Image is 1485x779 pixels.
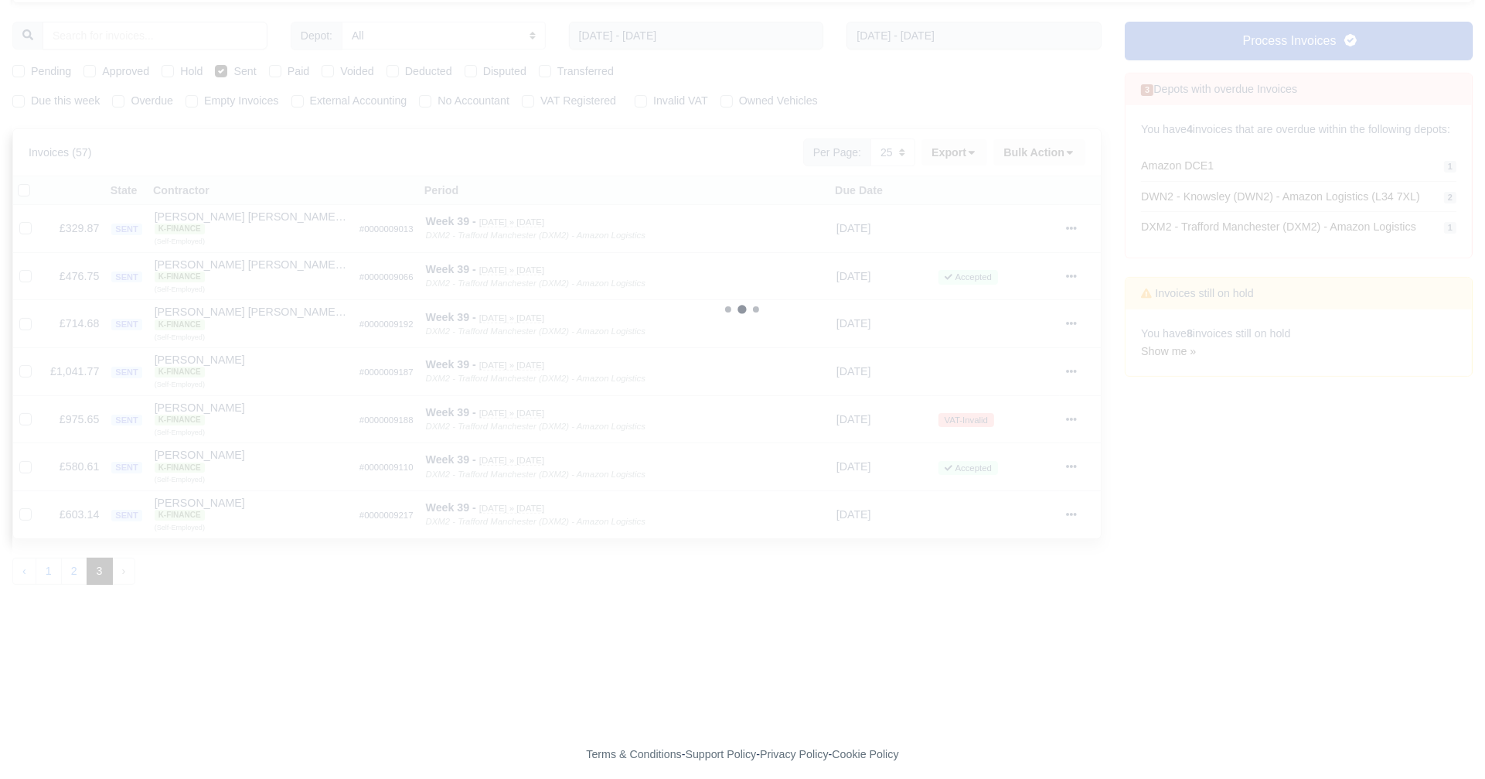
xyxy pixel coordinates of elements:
div: - - - [302,746,1184,764]
a: Support Policy [686,748,757,760]
a: Cookie Policy [832,748,898,760]
iframe: Chat Widget [1408,705,1485,779]
a: Terms & Conditions [586,748,681,760]
a: Privacy Policy [760,748,829,760]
